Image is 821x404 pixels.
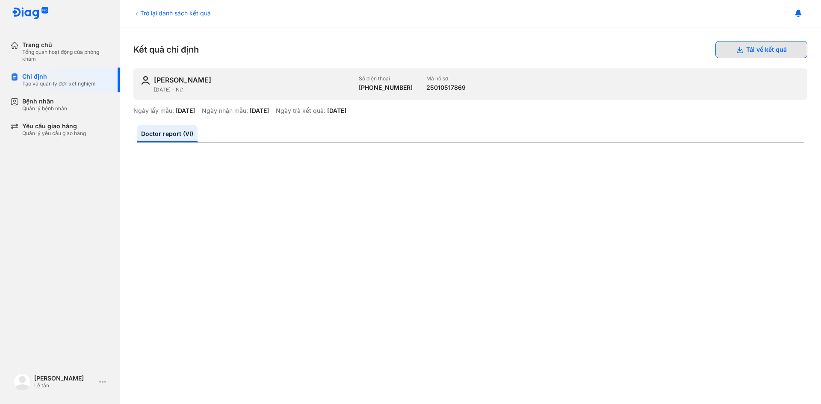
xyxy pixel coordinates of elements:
[154,86,352,93] div: [DATE] - Nữ
[359,84,413,91] div: [PHONE_NUMBER]
[34,375,96,382] div: [PERSON_NAME]
[133,41,807,58] div: Kết quả chỉ định
[426,75,466,82] div: Mã hồ sơ
[250,107,269,115] div: [DATE]
[133,9,211,18] div: Trở lại danh sách kết quả
[140,75,151,86] img: user-icon
[22,49,109,62] div: Tổng quan hoạt động của phòng khám
[426,84,466,91] div: 25010517869
[715,41,807,58] button: Tải về kết quả
[133,107,174,115] div: Ngày lấy mẫu:
[22,105,67,112] div: Quản lý bệnh nhân
[202,107,248,115] div: Ngày nhận mẫu:
[22,97,67,105] div: Bệnh nhân
[14,373,31,390] img: logo
[22,130,86,137] div: Quản lý yêu cầu giao hàng
[276,107,325,115] div: Ngày trả kết quả:
[22,80,96,87] div: Tạo và quản lý đơn xét nghiệm
[12,7,49,20] img: logo
[327,107,346,115] div: [DATE]
[22,122,86,130] div: Yêu cầu giao hàng
[22,41,109,49] div: Trang chủ
[154,75,211,85] div: [PERSON_NAME]
[176,107,195,115] div: [DATE]
[22,73,96,80] div: Chỉ định
[359,75,413,82] div: Số điện thoại
[137,125,198,142] a: Doctor report (VI)
[34,382,96,389] div: Lễ tân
